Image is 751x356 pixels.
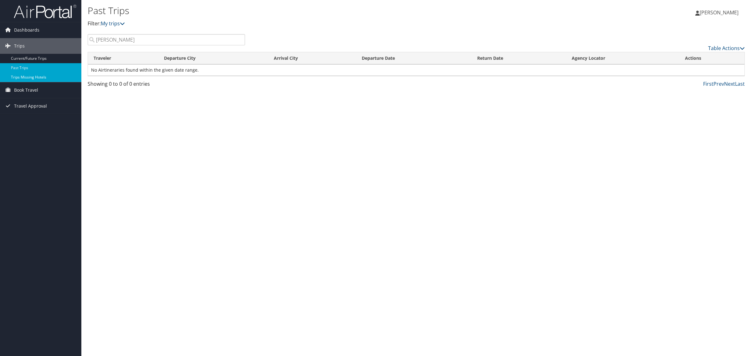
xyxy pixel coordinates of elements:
a: [PERSON_NAME] [695,3,745,22]
th: Agency Locator: activate to sort column ascending [566,52,680,64]
div: Showing 0 to 0 of 0 entries [88,80,245,91]
a: Last [735,80,745,87]
span: Travel Approval [14,98,47,114]
a: First [703,80,713,87]
td: No Airtineraries found within the given date range. [88,64,744,76]
a: Next [724,80,735,87]
span: Dashboards [14,22,39,38]
a: Prev [713,80,724,87]
th: Arrival City: activate to sort column ascending [268,52,356,64]
th: Departure Date: activate to sort column ascending [356,52,472,64]
th: Departure City: activate to sort column ascending [158,52,268,64]
h1: Past Trips [88,4,526,17]
input: Search Traveler or Arrival City [88,34,245,45]
th: Return Date: activate to sort column ascending [472,52,566,64]
th: Actions [679,52,744,64]
span: Book Travel [14,82,38,98]
span: Trips [14,38,25,54]
a: My trips [101,20,125,27]
img: airportal-logo.png [14,4,76,19]
span: [PERSON_NAME] [700,9,738,16]
th: Traveler: activate to sort column ascending [88,52,158,64]
a: Table Actions [708,45,745,52]
p: Filter: [88,20,526,28]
